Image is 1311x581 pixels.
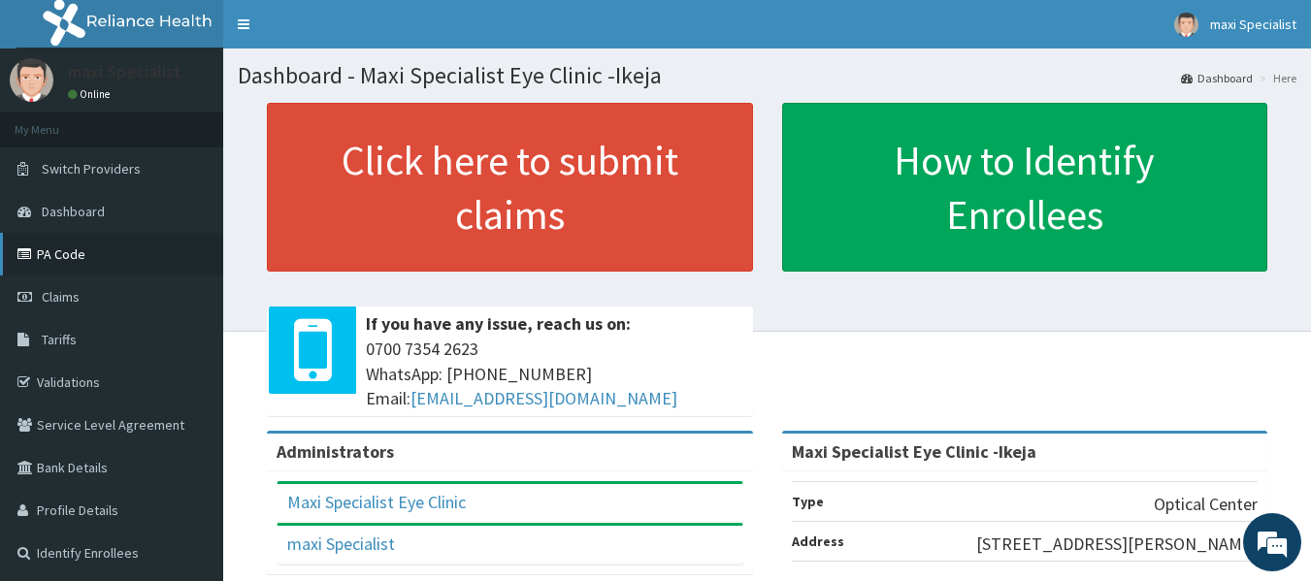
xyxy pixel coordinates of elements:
a: [EMAIL_ADDRESS][DOMAIN_NAME] [410,387,677,409]
img: User Image [10,58,53,102]
a: Online [68,87,115,101]
span: maxi Specialist [1210,16,1296,33]
strong: Maxi Specialist Eye Clinic -Ikeja [792,440,1036,463]
b: Administrators [277,440,394,463]
b: If you have any issue, reach us on: [366,312,631,335]
span: Dashboard [42,203,105,220]
a: How to Identify Enrollees [782,103,1268,272]
p: Optical Center [1154,492,1258,517]
p: [STREET_ADDRESS][PERSON_NAME] [976,532,1258,557]
b: Type [792,493,824,510]
img: User Image [1174,13,1198,37]
span: Tariffs [42,331,77,348]
span: Switch Providers [42,160,141,178]
p: maxi Specialist [68,63,181,81]
a: Maxi Specialist Eye Clinic [287,491,466,513]
li: Here [1255,70,1296,86]
a: Dashboard [1181,70,1253,86]
b: Address [792,533,844,550]
a: Click here to submit claims [267,103,753,272]
span: 0700 7354 2623 WhatsApp: [PHONE_NUMBER] Email: [366,337,743,411]
span: Claims [42,288,80,306]
h1: Dashboard - Maxi Specialist Eye Clinic -Ikeja [238,63,1296,88]
a: maxi Specialist [287,533,395,555]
